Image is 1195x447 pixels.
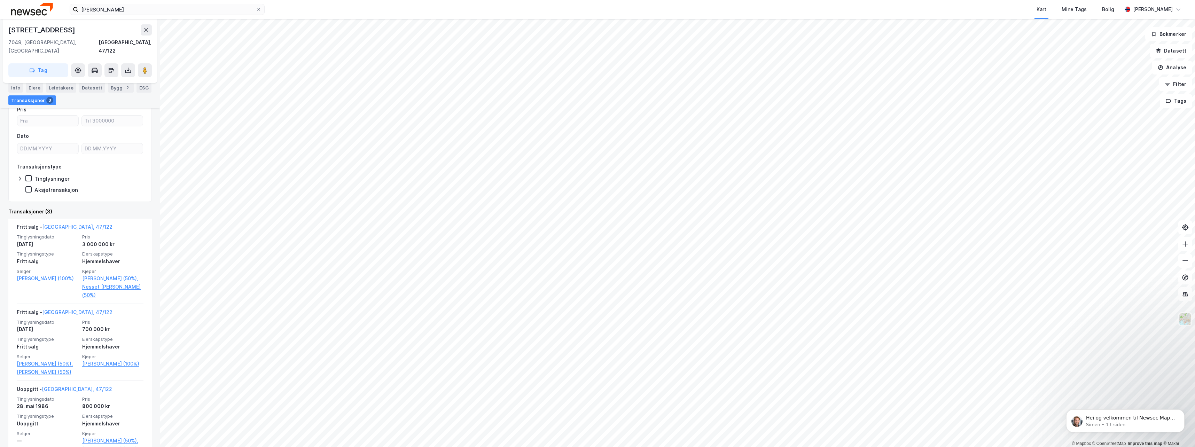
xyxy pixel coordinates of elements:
a: [GEOGRAPHIC_DATA], 47/122 [42,309,112,315]
div: Leietakere [46,83,76,93]
span: Tinglysningstype [17,336,78,342]
a: Nesset [PERSON_NAME] (50%) [82,283,143,299]
span: Tinglysningsdato [17,396,78,402]
div: Transaksjoner (3) [8,207,152,216]
div: Hjemmelshaver [82,343,143,351]
div: Kart [1037,5,1046,14]
div: 7049, [GEOGRAPHIC_DATA], [GEOGRAPHIC_DATA] [8,38,99,55]
div: Bygg [108,83,134,93]
div: Eiere [26,83,43,93]
input: DD.MM.YYYY [82,143,143,154]
span: Eierskapstype [82,336,143,342]
span: Pris [82,234,143,240]
button: Tag [8,63,68,77]
span: Tinglysningsdato [17,319,78,325]
a: [GEOGRAPHIC_DATA], 47/122 [42,224,112,230]
button: Datasett [1150,44,1192,58]
input: Søk på adresse, matrikkel, gårdeiere, leietakere eller personer [78,4,256,15]
a: [GEOGRAPHIC_DATA], 47/122 [42,386,112,392]
input: DD.MM.YYYY [17,143,78,154]
a: [PERSON_NAME] (100%) [82,360,143,368]
button: Filter [1159,77,1192,91]
a: OpenStreetMap [1092,441,1126,446]
div: Fritt salg [17,343,78,351]
div: [DATE] [17,325,78,334]
span: Selger [17,268,78,274]
div: 3 [46,97,53,104]
div: ESG [136,83,151,93]
input: Til 3000000 [82,116,143,126]
input: Fra [17,116,78,126]
div: Fritt salg - [17,223,112,234]
img: newsec-logo.f6e21ccffca1b3a03d2d.png [11,3,53,15]
div: 28. mai 1986 [17,402,78,410]
span: Tinglysningstype [17,251,78,257]
div: 3 000 000 kr [82,240,143,249]
button: Bokmerker [1145,27,1192,41]
span: Tinglysningstype [17,413,78,419]
div: Aksjetransaksjon [34,187,78,193]
span: Selger [17,431,78,437]
div: Pris [17,105,26,114]
div: Mine Tags [1062,5,1087,14]
a: [PERSON_NAME] (100%) [17,274,78,283]
img: Z [1179,313,1192,326]
span: Kjøper [82,268,143,274]
div: Uoppgitt - [17,385,112,396]
div: Info [8,83,23,93]
a: [PERSON_NAME] (50%), [17,360,78,368]
div: Fritt salg [17,257,78,266]
span: Tinglysningsdato [17,234,78,240]
div: 800 000 kr [82,402,143,410]
div: [PERSON_NAME] [1133,5,1173,14]
span: Kjøper [82,354,143,360]
div: Dato [17,132,29,140]
div: Transaksjonstype [17,163,62,171]
iframe: Intercom notifications melding [1056,395,1195,444]
div: Bolig [1102,5,1114,14]
div: Tinglysninger [34,175,70,182]
div: Hjemmelshaver [82,419,143,428]
span: Selger [17,354,78,360]
span: Eierskapstype [82,251,143,257]
span: Kjøper [82,431,143,437]
div: Uoppgitt [17,419,78,428]
div: Transaksjoner [8,95,56,105]
div: [DATE] [17,240,78,249]
div: Fritt salg - [17,308,112,319]
div: 700 000 kr [82,325,143,334]
a: Improve this map [1128,441,1162,446]
button: Analyse [1152,61,1192,74]
span: Eierskapstype [82,413,143,419]
div: Datasett [79,83,105,93]
span: Pris [82,319,143,325]
button: Tags [1160,94,1192,108]
span: Pris [82,396,143,402]
div: [GEOGRAPHIC_DATA], 47/122 [99,38,152,55]
a: [PERSON_NAME] (50%), [82,437,143,445]
div: Hjemmelshaver [82,257,143,266]
div: 2 [124,84,131,91]
div: — [17,437,78,445]
a: [PERSON_NAME] (50%), [82,274,143,283]
a: Mapbox [1072,441,1091,446]
a: [PERSON_NAME] (50%) [17,368,78,376]
div: [STREET_ADDRESS] [8,24,77,36]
